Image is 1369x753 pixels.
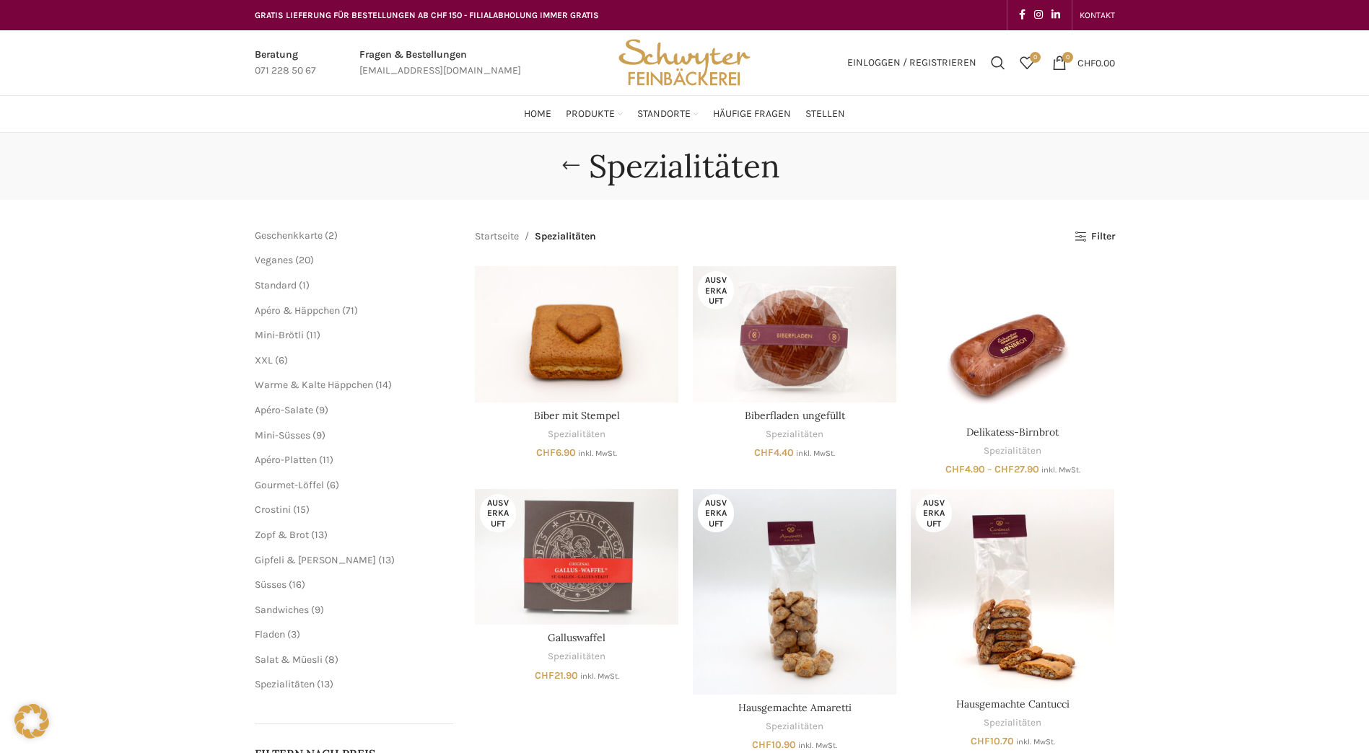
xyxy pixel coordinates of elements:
small: inkl. MwSt. [796,449,835,458]
span: 14 [379,379,388,391]
span: Standard [255,279,297,291]
h1: Spezialitäten [589,147,780,185]
a: Hausgemachte Amaretti [693,489,896,695]
span: CHF [971,735,990,747]
a: Spezialitäten [766,428,823,441]
a: Biberfladen ungefüllt [745,409,845,422]
bdi: 4.40 [754,446,794,459]
span: CHF [1077,56,1095,69]
span: CHF [752,739,771,751]
a: Apéro & Häppchen [255,304,340,317]
bdi: 0.00 [1077,56,1115,69]
a: Spezialitäten [984,716,1041,730]
small: inkl. MwSt. [580,671,619,681]
span: Ausverkauft [698,271,734,309]
span: 9 [315,604,320,616]
span: 16 [292,578,302,591]
span: GRATIS LIEFERUNG FÜR BESTELLUNGEN AB CHF 150 - FILIALABHOLUNG IMMER GRATIS [255,10,599,20]
a: Gipfeli & [PERSON_NAME] [255,554,376,566]
span: Spezialitäten [255,678,315,690]
a: Häufige Fragen [713,100,791,128]
a: Standorte [637,100,699,128]
a: Veganes [255,254,293,266]
span: Einloggen / Registrieren [847,58,976,68]
span: 3 [291,628,297,640]
bdi: 6.90 [536,446,576,459]
a: XXL [255,354,273,366]
a: Fladen [255,628,285,640]
a: Spezialitäten [984,444,1041,458]
span: CHF [536,446,556,459]
span: 2 [328,229,334,242]
a: Facebook social link [1015,5,1030,25]
span: 1 [302,279,306,291]
a: Hausgemachte Cantucci [911,489,1114,691]
a: Infobox link [255,47,316,79]
a: Salat & Müesli [255,653,323,666]
a: Galluswaffel [475,489,678,625]
a: Spezialitäten [766,720,823,734]
span: 6 [330,479,336,491]
span: – [987,463,992,475]
a: Biberfladen ungefüllt [693,266,896,402]
bdi: 4.90 [945,463,985,475]
span: Standorte [637,107,691,121]
a: Spezialitäten [548,428,605,441]
a: Geschenkkarte [255,229,323,242]
span: 11 [323,454,330,466]
a: Gourmet-Löffel [255,479,324,491]
span: KONTAKT [1080,10,1115,20]
span: Produkte [566,107,615,121]
img: Bäckerei Schwyter [613,30,755,95]
a: Süsses [255,578,287,591]
span: 9 [316,429,322,441]
span: CHF [994,463,1014,475]
a: Mini-Brötli [255,329,304,341]
a: Sandwiches [255,604,309,616]
a: 0 CHF0.00 [1045,48,1122,77]
bdi: 21.90 [535,669,578,682]
span: Spezialitäten [535,229,596,245]
a: Produkte [566,100,623,128]
a: Mini-Süsses [255,429,310,441]
a: Apéro-Platten [255,454,317,466]
a: Hausgemachte Amaretti [738,701,852,714]
a: Galluswaffel [548,631,605,644]
a: Stellen [805,100,845,128]
span: 13 [382,554,391,566]
a: Suchen [984,48,1012,77]
a: Biber mit Stempel [475,266,678,402]
a: Zopf & Brot [255,529,309,541]
bdi: 10.90 [752,739,796,751]
span: 71 [346,304,354,317]
a: Startseite [475,229,519,245]
small: inkl. MwSt. [1041,465,1080,475]
a: Crostini [255,503,291,516]
span: Ausverkauft [480,494,516,532]
small: inkl. MwSt. [1016,737,1055,747]
nav: Breadcrumb [475,229,596,245]
span: Apéro-Salate [255,404,313,416]
a: Einloggen / Registrieren [840,48,984,77]
a: Infobox link [359,47,521,79]
span: Ausverkauft [698,494,734,532]
span: Stellen [805,107,845,121]
a: Delikatess-Birnbrot [911,266,1114,418]
a: KONTAKT [1080,1,1115,30]
a: Warme & Kalte Häppchen [255,379,373,391]
div: Meine Wunschliste [1012,48,1041,77]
